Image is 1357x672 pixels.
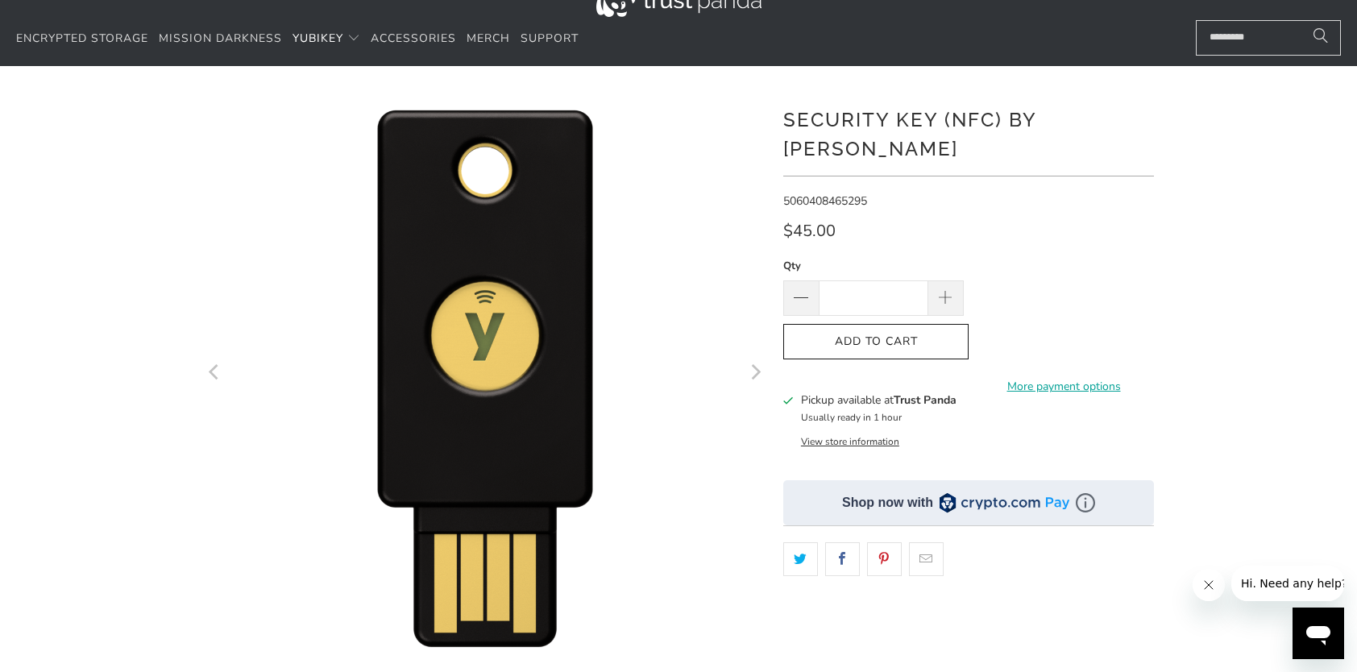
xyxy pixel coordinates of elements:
a: Security Key (NFC) by Yubico - Trust Panda [203,90,767,654]
div: Shop now with [842,494,933,512]
a: Support [521,20,579,58]
span: 5060408465295 [783,193,867,209]
span: Encrypted Storage [16,31,148,46]
span: Accessories [371,31,456,46]
a: Mission Darkness [159,20,282,58]
a: Email this to a friend [909,542,944,576]
small: Usually ready in 1 hour [801,411,902,424]
a: Accessories [371,20,456,58]
button: Add to Cart [783,324,969,360]
iframe: Close message [1193,569,1225,601]
iframe: Message from company [1231,566,1344,601]
a: Encrypted Storage [16,20,148,58]
b: Trust Panda [894,392,957,408]
label: Qty [783,257,964,275]
span: Merch [467,31,510,46]
iframe: Button to launch messaging window [1293,608,1344,659]
a: Share this on Facebook [825,542,860,576]
button: Search [1301,20,1341,56]
a: Merch [467,20,510,58]
span: Add to Cart [800,335,952,349]
span: Mission Darkness [159,31,282,46]
summary: YubiKey [293,20,360,58]
span: Support [521,31,579,46]
a: Share this on Pinterest [867,542,902,576]
h1: Security Key (NFC) by [PERSON_NAME] [783,102,1154,164]
span: Hi. Need any help? [10,11,116,24]
span: YubiKey [293,31,343,46]
span: $45.00 [783,220,836,242]
a: Share this on Twitter [783,542,818,576]
button: Next [742,90,768,654]
button: Previous [202,90,228,654]
a: More payment options [973,378,1154,396]
button: View store information [801,435,899,448]
iframe: Reviews Widget [783,604,1154,658]
nav: Translation missing: en.navigation.header.main_nav [16,20,579,58]
input: Search... [1196,20,1341,56]
h3: Pickup available at [801,392,957,409]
